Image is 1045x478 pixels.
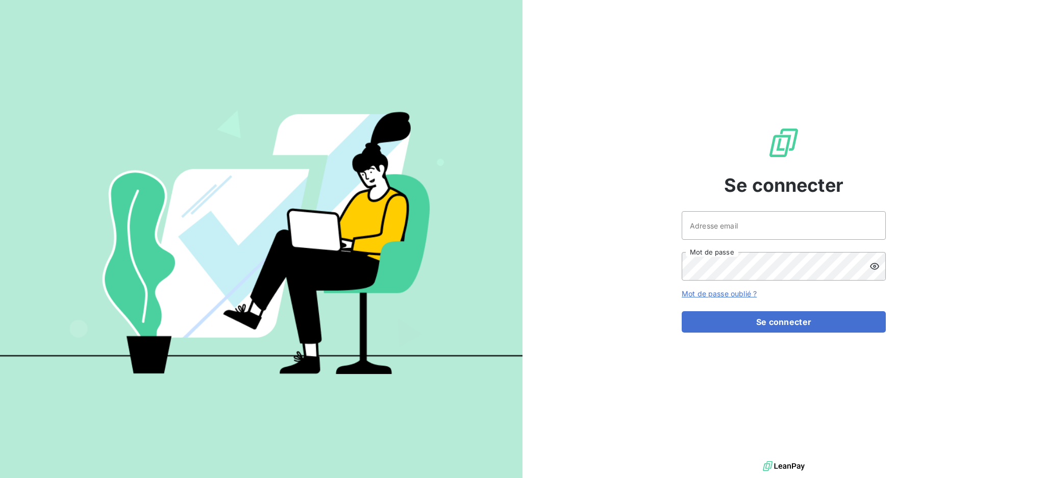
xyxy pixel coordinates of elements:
a: Mot de passe oublié ? [682,289,757,298]
img: logo [763,459,805,474]
img: Logo LeanPay [767,127,800,159]
button: Se connecter [682,311,886,333]
span: Se connecter [724,171,843,199]
input: placeholder [682,211,886,240]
